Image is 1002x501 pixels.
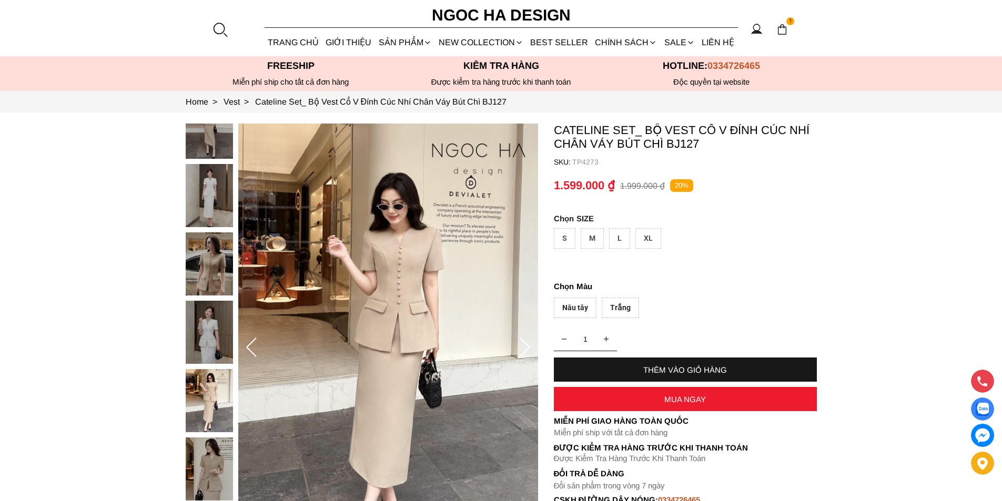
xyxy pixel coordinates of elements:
[554,443,817,453] p: Được Kiểm Tra Hàng Trước Khi Thanh Toán
[602,298,639,318] div: Trắng
[554,214,817,223] p: SIZE
[554,179,615,192] p: 1.599.000 ₫
[208,97,221,106] span: >
[707,60,760,71] span: 0334726465
[186,77,396,87] div: Miễn phí ship cho tất cả đơn hàng
[554,158,572,166] h6: SKU:
[186,232,233,295] img: Cateline Set_ Bộ Vest Cổ V Đính Cúc Nhí Chân Váy Bút Chì BJ127_mini_2
[635,228,661,249] div: XL
[572,158,817,166] p: TP4273
[606,77,817,87] h6: Độc quyền tại website
[554,416,689,425] font: Miễn phí giao hàng toàn quốc
[554,228,575,249] div: S
[971,424,994,447] a: messenger
[463,60,539,71] font: Kiểm tra hàng
[620,181,665,191] p: 1.999.000 ₫
[265,28,322,56] a: TRANG CHỦ
[592,28,661,56] div: Chính sách
[606,60,817,71] p: Hotline:
[186,369,233,432] img: Cateline Set_ Bộ Vest Cổ V Đính Cúc Nhí Chân Váy Bút Chì BJ127_mini_4
[971,397,994,421] a: Display image
[224,97,255,106] a: Link to Vest
[786,17,795,26] span: 1
[435,28,527,56] a: NEW COLLECTION
[396,77,606,87] p: Được kiểm tra hàng trước khi thanh toán
[422,3,580,28] a: Ngoc Ha Design
[186,164,233,227] img: Cateline Set_ Bộ Vest Cổ V Đính Cúc Nhí Chân Váy Bút Chì BJ127_mini_1
[186,437,233,500] img: Cateline Set_ Bộ Vest Cổ V Đính Cúc Nhí Chân Váy Bút Chì BJ127_mini_5
[976,403,989,416] img: Display image
[186,301,233,364] img: Cateline Set_ Bộ Vest Cổ V Đính Cúc Nhí Chân Váy Bút Chì BJ127_mini_3
[670,179,693,192] p: 20%
[255,97,507,106] a: Link to Cateline Set_ Bộ Vest Cổ V Đính Cúc Nhí Chân Váy Bút Chì BJ127
[186,60,396,71] p: Freeship
[186,96,233,159] img: Cateline Set_ Bộ Vest Cổ V Đính Cúc Nhí Chân Váy Bút Chì BJ127_mini_0
[554,469,817,478] h6: Đổi trả dễ dàng
[186,97,224,106] a: Link to Home
[554,428,667,437] font: Miễn phí ship với tất cả đơn hàng
[609,228,630,249] div: L
[554,329,617,350] input: Quantity input
[581,228,604,249] div: M
[554,454,817,463] p: Được Kiểm Tra Hàng Trước Khi Thanh Toán
[527,28,592,56] a: BEST SELLER
[554,481,665,490] font: Đổi sản phẩm trong vòng 7 ngày
[554,298,596,318] div: Nâu tây
[554,365,817,374] div: THÊM VÀO GIỎ HÀNG
[661,28,698,56] a: SALE
[776,24,788,35] img: img-CART-ICON-ksit0nf1
[554,280,817,293] p: Màu
[375,28,435,56] div: SẢN PHẨM
[698,28,737,56] a: LIÊN HỆ
[240,97,253,106] span: >
[322,28,375,56] a: GIỚI THIỆU
[554,124,817,151] p: Cateline Set_ Bộ Vest Cổ V Đính Cúc Nhí Chân Váy Bút Chì BJ127
[554,395,817,404] div: MUA NGAY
